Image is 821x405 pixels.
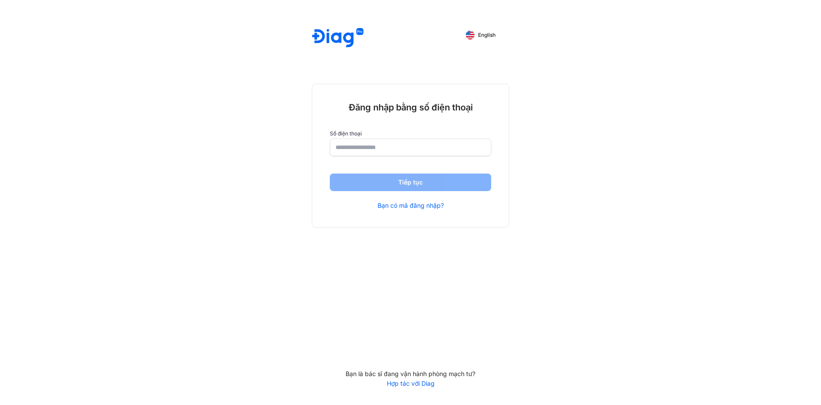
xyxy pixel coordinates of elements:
[330,102,491,113] div: Đăng nhập bằng số điện thoại
[312,28,364,49] img: logo
[312,370,509,378] div: Bạn là bác sĩ đang vận hành phòng mạch tư?
[312,380,509,387] a: Hợp tác với Diag
[460,28,502,42] button: English
[378,202,444,210] a: Bạn có mã đăng nhập?
[466,31,475,39] img: English
[330,174,491,191] button: Tiếp tục
[478,32,496,38] span: English
[330,131,491,137] label: Số điện thoại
